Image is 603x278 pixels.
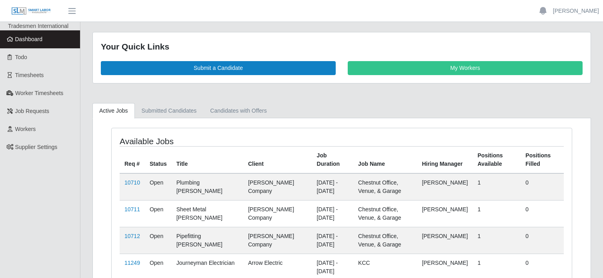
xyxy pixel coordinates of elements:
a: [PERSON_NAME] [553,7,599,15]
td: [DATE] - [DATE] [312,173,354,201]
th: Job Duration [312,146,354,173]
td: [DATE] - [DATE] [312,227,354,254]
th: Hiring Manager [417,146,473,173]
td: [DATE] - [DATE] [312,200,354,227]
th: Req # [120,146,145,173]
td: 0 [521,227,564,254]
a: My Workers [348,61,583,75]
span: Timesheets [15,72,44,78]
a: 10711 [124,206,140,212]
td: 1 [473,200,521,227]
td: [PERSON_NAME] [417,227,473,254]
span: Tradesmen International [8,23,68,29]
div: Your Quick Links [101,40,583,53]
th: Client [243,146,312,173]
td: Pipefitting [PERSON_NAME] [172,227,243,254]
td: Sheet Metal [PERSON_NAME] [172,200,243,227]
img: SLM Logo [11,7,51,16]
td: Open [145,227,172,254]
span: Todo [15,54,27,60]
span: Job Requests [15,108,50,114]
th: Job Name [353,146,417,173]
td: [PERSON_NAME] Company [243,200,312,227]
td: [PERSON_NAME] Company [243,227,312,254]
a: 10712 [124,233,140,239]
h4: Available Jobs [120,136,298,146]
td: 1 [473,227,521,254]
td: Chestnut Office, Venue, & Garage [353,227,417,254]
a: Submitted Candidates [135,103,204,119]
a: Candidates with Offers [203,103,273,119]
td: [PERSON_NAME] [417,200,473,227]
a: Active Jobs [92,103,135,119]
td: [PERSON_NAME] [417,173,473,201]
a: 11249 [124,260,140,266]
td: 0 [521,173,564,201]
td: Open [145,173,172,201]
th: Positions Available [473,146,521,173]
th: Positions Filled [521,146,564,173]
td: 1 [473,173,521,201]
td: Plumbing [PERSON_NAME] [172,173,243,201]
span: Workers [15,126,36,132]
span: Worker Timesheets [15,90,63,96]
a: 10710 [124,179,140,186]
td: Chestnut Office, Venue, & Garage [353,200,417,227]
td: Chestnut Office, Venue, & Garage [353,173,417,201]
td: [PERSON_NAME] Company [243,173,312,201]
td: Open [145,200,172,227]
th: Status [145,146,172,173]
td: 0 [521,200,564,227]
span: Dashboard [15,36,43,42]
th: Title [172,146,243,173]
a: Submit a Candidate [101,61,336,75]
span: Supplier Settings [15,144,58,150]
